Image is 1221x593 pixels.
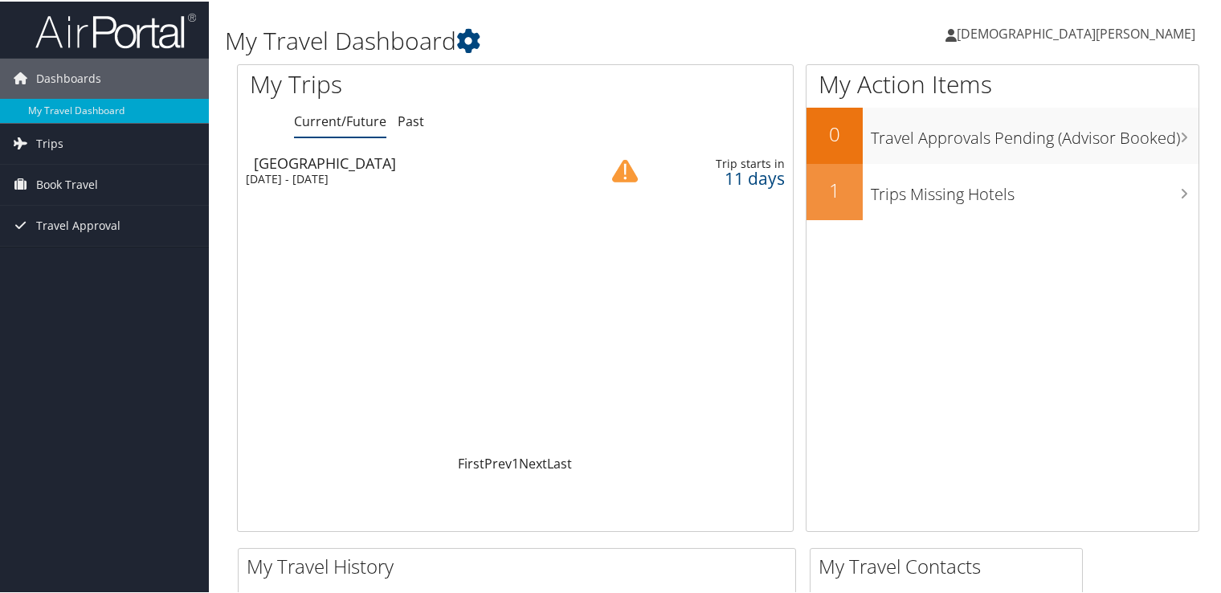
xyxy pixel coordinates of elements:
[945,8,1211,56] a: [DEMOGRAPHIC_DATA][PERSON_NAME]
[512,453,519,471] a: 1
[612,157,638,182] img: alert-flat-solid-caution.png
[294,111,386,129] a: Current/Future
[36,163,98,203] span: Book Travel
[819,551,1082,579] h2: My Travel Contacts
[458,453,484,471] a: First
[254,154,578,169] div: [GEOGRAPHIC_DATA]
[246,170,570,185] div: [DATE] - [DATE]
[36,57,101,97] span: Dashboards
[807,66,1199,100] h1: My Action Items
[484,453,512,471] a: Prev
[250,66,549,100] h1: My Trips
[807,175,863,202] h2: 1
[519,453,547,471] a: Next
[36,204,120,244] span: Travel Approval
[35,10,196,48] img: airportal-logo.png
[36,122,63,162] span: Trips
[871,174,1199,204] h3: Trips Missing Hotels
[807,162,1199,219] a: 1Trips Missing Hotels
[225,22,883,56] h1: My Travel Dashboard
[957,23,1195,41] span: [DEMOGRAPHIC_DATA][PERSON_NAME]
[871,117,1199,148] h3: Travel Approvals Pending (Advisor Booked)
[547,453,572,471] a: Last
[664,170,784,184] div: 11 days
[807,106,1199,162] a: 0Travel Approvals Pending (Advisor Booked)
[398,111,424,129] a: Past
[247,551,795,579] h2: My Travel History
[664,155,784,170] div: Trip starts in
[807,119,863,146] h2: 0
